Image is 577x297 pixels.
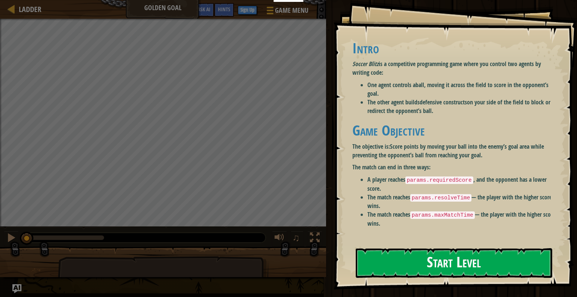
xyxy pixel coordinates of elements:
[352,142,544,159] strong: Score points by moving your ball into the enemy’s goal area while preventing the opponent’s ball ...
[352,60,379,68] em: Soccer Blitz
[352,142,556,160] p: The objective is:
[4,231,19,246] button: Ctrl + P: Pause
[15,4,41,14] a: Ladder
[12,284,21,293] button: Ask AI
[272,231,287,246] button: Adjust volume
[292,232,300,243] span: ♫
[367,175,556,193] li: A player reaches , and the opponent has a lower score.
[352,122,556,138] h1: Game Objective
[238,6,257,15] button: Sign Up
[410,211,475,219] code: params.maxMatchTime
[415,81,424,89] strong: ball
[261,3,313,21] button: Game Menu
[367,193,556,210] li: The match reaches — the player with the higher score wins.
[218,6,230,13] span: Hints
[291,231,304,246] button: ♫
[356,248,552,278] button: Start Level
[410,194,471,202] code: params.resolveTime
[367,210,556,228] li: The match reaches — the player with the higher score wins.
[352,40,556,56] h1: Intro
[352,163,556,172] p: The match can end in three ways:
[194,3,214,17] button: Ask AI
[420,98,467,106] strong: defensive constructs
[19,4,41,14] span: Ladder
[405,176,473,184] code: params.requiredScore
[198,6,210,13] span: Ask AI
[275,6,308,15] span: Game Menu
[367,98,556,115] li: The other agent builds on your side of the field to block or redirect the opponent’s ball.
[352,60,556,77] p: is a competitive programming game where you control two agents by writing code:
[307,231,322,246] button: Toggle fullscreen
[367,81,556,98] li: One agent controls a , moving it across the field to score in the opponent’s goal.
